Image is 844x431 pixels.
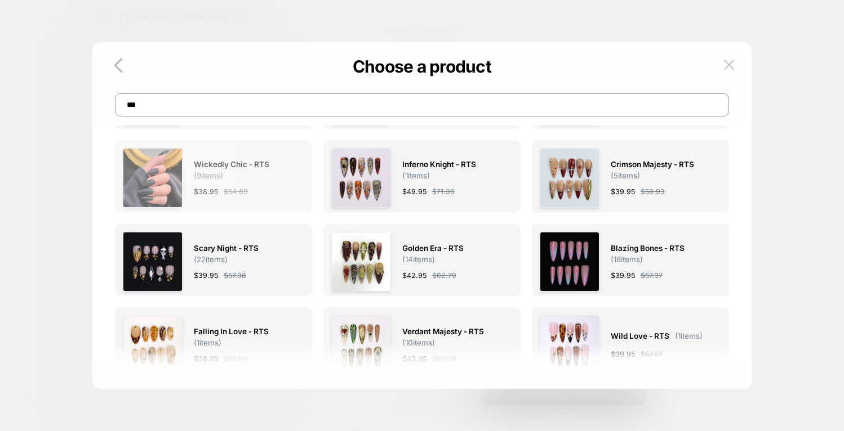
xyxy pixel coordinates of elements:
span: $ 57.07 [641,270,663,281]
span: $ 57.07 [641,348,663,360]
img: inferno-knight-handmade-custom-press-on-nails-by-lilynailsartco-3673927.jpg [331,148,391,208]
span: $ 43.95 [402,353,427,365]
span: Inferno Knight - RTS [402,158,476,171]
span: $ 42.95 [402,270,427,281]
img: blazing-bones-rts-handmade-custom-press-on-nails-by-lilynailsartco-6107642.jpg [540,232,599,291]
span: Blazing Bones - RTS [611,242,685,255]
span: $ 62.79 [432,270,456,281]
img: verdant-majesty-handmade-custom-press-on-nails-by-lilynailsartco-4377659.jpg [331,315,391,375]
span: Verdant Majesty - RTS [402,325,484,338]
span: ( 14 items) [402,255,435,264]
span: ( 1 items) [402,171,430,180]
span: $ 49.95 [402,186,427,197]
span: ( 10 items) [402,338,435,347]
span: ( 18 items) [611,255,643,264]
span: $ 39.95 [611,270,635,281]
img: wild-love-handmade-custom-press-on-nails-by-lilynailsartco-1811656_bae3f31e-bfc8-4a58-b688-8a8578... [540,315,599,375]
span: $ 39.95 [611,348,635,360]
span: ( 5 items) [611,171,640,180]
span: Golden Era - RTS [402,242,464,255]
img: Untitled-1_0006_2211-00763_6f8f1f0d-78d0-4449-b7e8-f24fbd04bc6b.jpg [540,148,599,208]
span: $ 59.93 [641,186,665,197]
p: Choose a product [92,56,752,77]
span: $ 39.95 [611,186,635,197]
span: $ 71.36 [432,186,455,197]
span: Wild Love - RTS [611,330,669,343]
span: Crimson Majesty - RTS [611,158,694,171]
span: $ 62.79 [432,353,456,365]
img: golden-era-handmade-custom-press-on-nails-by-lilynailsartco-2508551.jpg [331,232,391,291]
